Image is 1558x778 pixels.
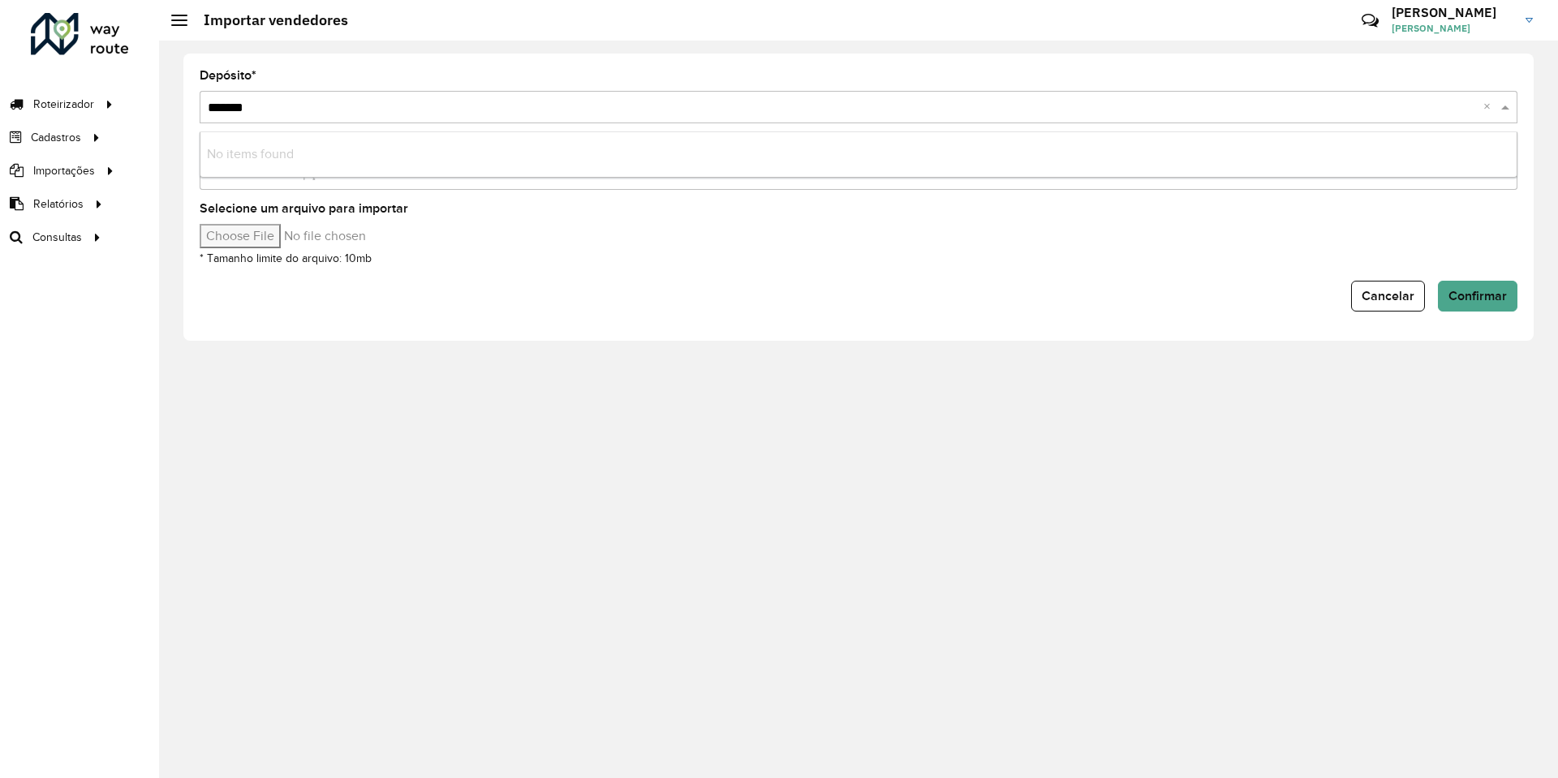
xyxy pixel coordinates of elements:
[200,140,1517,168] div: No items found
[33,96,94,113] span: Roteirizador
[1362,289,1414,303] span: Cancelar
[200,131,1517,178] ng-dropdown-panel: Options list
[33,196,84,213] span: Relatórios
[200,66,256,85] label: Depósito
[1392,21,1513,36] span: [PERSON_NAME]
[32,229,82,246] span: Consultas
[1448,289,1507,303] span: Confirmar
[1483,97,1497,117] span: Clear all
[1353,3,1388,38] a: Contato Rápido
[33,162,95,179] span: Importações
[187,11,348,29] h2: Importar vendedores
[1392,5,1513,20] h3: [PERSON_NAME]
[200,199,408,218] label: Selecione um arquivo para importar
[200,252,372,264] small: * Tamanho limite do arquivo: 10mb
[1438,281,1517,312] button: Confirmar
[1351,281,1425,312] button: Cancelar
[31,129,81,146] span: Cadastros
